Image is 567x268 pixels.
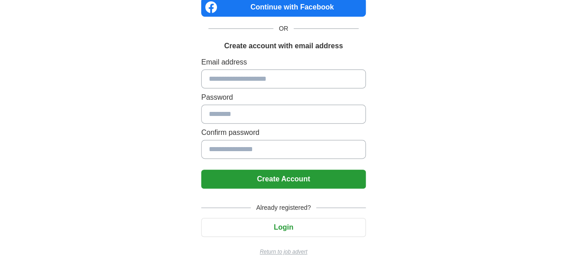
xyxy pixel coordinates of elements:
button: Login [201,218,366,237]
span: Already registered? [251,203,316,213]
button: Create Account [201,170,366,189]
a: Return to job advert [201,248,366,256]
label: Email address [201,57,366,68]
label: Password [201,92,366,103]
label: Confirm password [201,127,366,138]
a: Login [201,223,366,231]
h1: Create account with email address [224,41,343,51]
span: OR [273,24,294,33]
